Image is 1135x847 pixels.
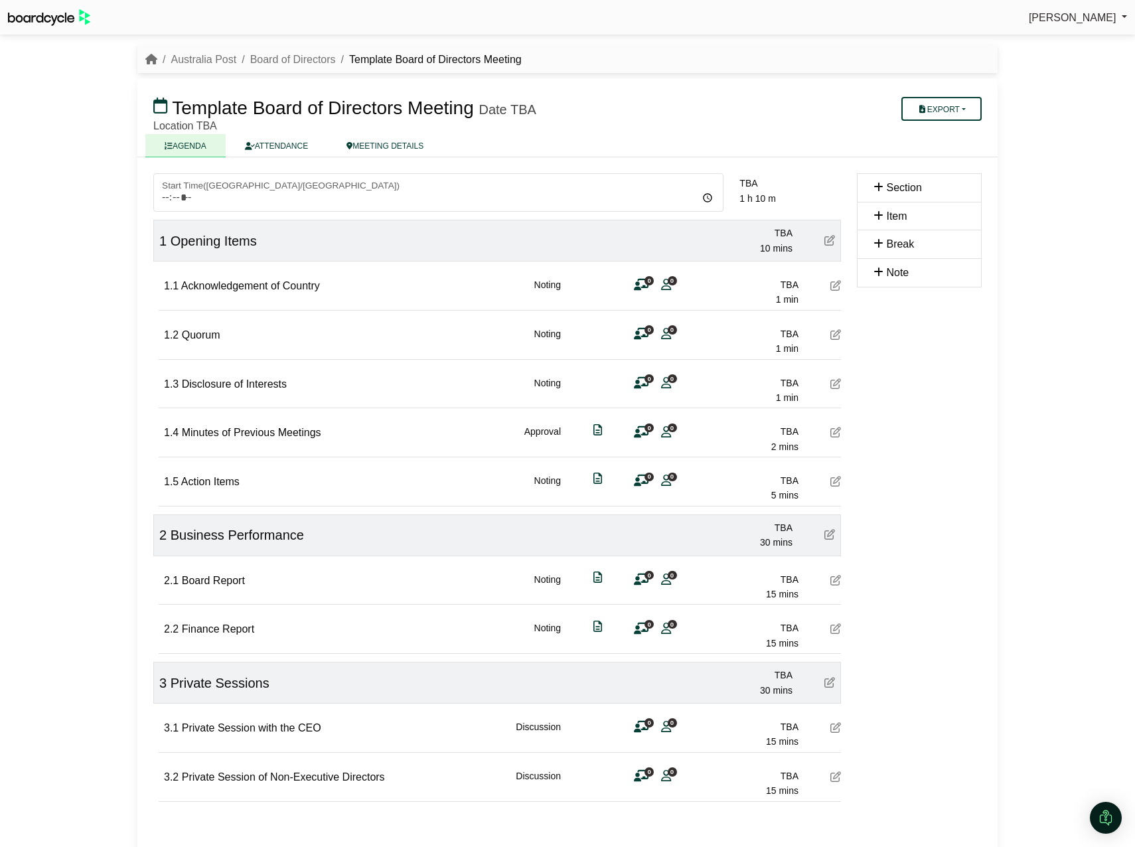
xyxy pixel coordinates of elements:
span: 1.5 [164,476,179,487]
div: TBA [706,327,798,341]
span: 30 mins [760,537,793,548]
span: 3.2 [164,771,179,783]
span: 30 mins [760,685,793,696]
span: Private Session of Non-Executive Directors [182,771,385,783]
span: 0 [644,473,654,481]
span: Business Performance [171,528,304,542]
div: TBA [706,473,798,488]
div: Open Intercom Messenger [1090,802,1122,834]
span: Quorum [182,329,220,341]
span: 2.2 [164,623,179,635]
div: TBA [706,572,798,587]
span: 0 [668,767,677,776]
div: Noting [534,572,561,602]
div: TBA [700,520,793,535]
span: 0 [644,276,654,285]
div: TBA [739,176,841,191]
span: 1.4 [164,427,179,438]
span: Item [886,210,907,222]
span: Private Sessions [171,676,269,690]
div: Noting [534,473,561,503]
div: TBA [706,769,798,783]
span: 1 min [776,392,798,403]
span: Opening Items [171,234,257,248]
span: 2.1 [164,575,179,586]
span: 0 [668,571,677,579]
span: 15 mins [766,638,798,649]
span: 1 min [776,294,798,305]
div: TBA [706,424,798,439]
span: 1.2 [164,329,179,341]
span: Private Session with the CEO [182,722,321,733]
span: 1.3 [164,378,179,390]
span: Disclosure of Interests [182,378,287,390]
span: Minutes of Previous Meetings [182,427,321,438]
span: 0 [668,718,677,727]
div: Discussion [516,720,561,749]
div: Discussion [516,769,561,799]
span: Finance Report [182,623,254,635]
span: 5 mins [771,490,798,501]
span: 1 [159,234,167,248]
span: 0 [644,374,654,383]
span: 2 [159,528,167,542]
a: Board of Directors [250,54,336,65]
span: 0 [644,718,654,727]
span: 1 h 10 m [739,193,775,204]
a: ATTENDANCE [226,134,327,157]
div: TBA [706,720,798,734]
a: AGENDA [145,134,226,157]
a: [PERSON_NAME] [1029,9,1127,27]
span: 15 mins [766,589,798,599]
span: 0 [644,620,654,629]
span: 0 [668,374,677,383]
span: 0 [644,325,654,334]
div: TBA [700,668,793,682]
span: 3 [159,676,167,690]
button: Export [901,97,982,121]
a: Australia Post [171,54,236,65]
div: Noting [534,277,561,307]
div: TBA [706,376,798,390]
span: 0 [668,473,677,481]
span: Section [886,182,921,193]
a: MEETING DETAILS [327,134,443,157]
span: Note [886,267,909,278]
span: 10 mins [760,243,793,254]
span: 1.1 [164,280,179,291]
span: Break [886,238,914,250]
span: 0 [644,767,654,776]
span: 15 mins [766,736,798,747]
span: 0 [644,424,654,432]
span: 0 [668,325,677,334]
span: 15 mins [766,785,798,796]
span: 0 [668,276,677,285]
span: 0 [644,571,654,579]
span: Location TBA [153,120,217,131]
span: 0 [668,620,677,629]
span: [PERSON_NAME] [1029,12,1116,23]
span: Acknowledgement of Country [181,280,320,291]
span: Template Board of Directors Meeting [172,98,473,118]
div: Noting [534,621,561,651]
div: TBA [700,226,793,240]
nav: breadcrumb [145,51,522,68]
li: Template Board of Directors Meeting [336,51,522,68]
span: 0 [668,424,677,432]
span: Board Report [182,575,245,586]
div: TBA [706,277,798,292]
img: BoardcycleBlackGreen-aaafeed430059cb809a45853b8cf6d952af9d84e6e89e1f1685b34bfd5cb7d64.svg [8,9,90,26]
span: 3.1 [164,722,179,733]
span: Action Items [181,476,240,487]
div: Approval [524,424,561,454]
span: 1 min [776,343,798,354]
div: TBA [706,621,798,635]
div: Date TBA [479,102,536,117]
span: 2 mins [771,441,798,452]
div: Noting [534,376,561,406]
div: Noting [534,327,561,356]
